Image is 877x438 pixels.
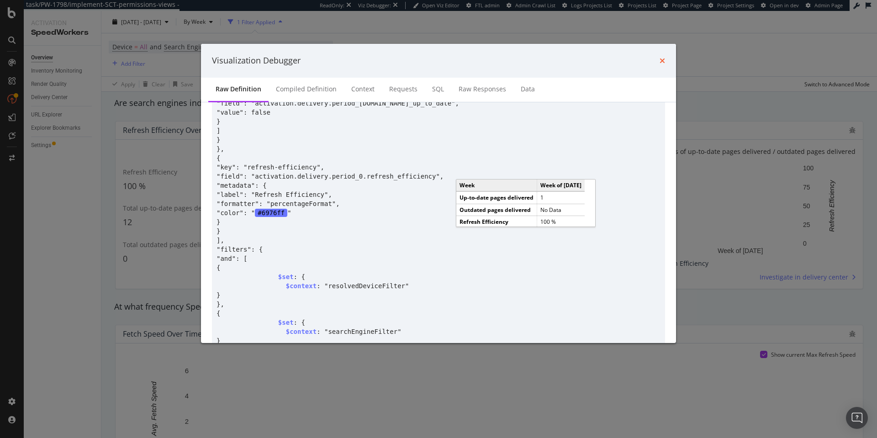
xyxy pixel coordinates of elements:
span: $set [278,319,294,326]
div: SQL [432,84,444,94]
div: Context [351,84,375,94]
span: #6976ff [255,209,287,217]
span: $context [286,282,317,290]
div: Data [521,84,535,94]
div: Raw Responses [459,84,506,94]
span: $set [278,273,294,280]
div: Raw Definition [216,84,261,94]
div: Visualization Debugger [212,55,301,67]
div: Requests [389,84,417,94]
span: $context [286,328,317,335]
div: times [660,55,665,67]
div: Compiled Definition [276,84,337,94]
div: modal [201,44,676,343]
div: Open Intercom Messenger [846,407,868,429]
